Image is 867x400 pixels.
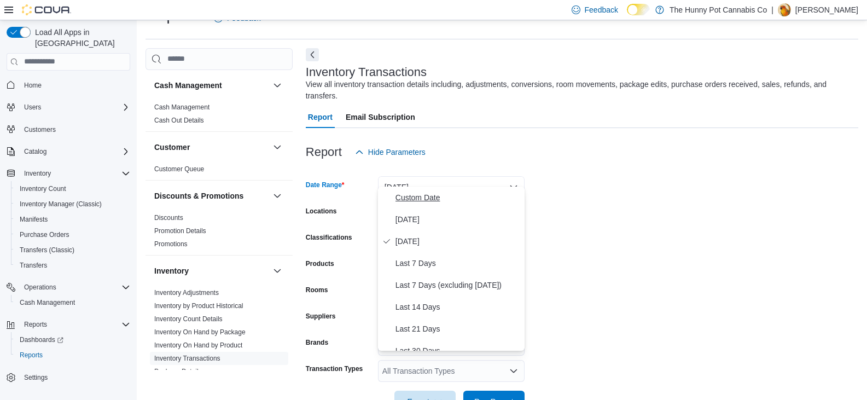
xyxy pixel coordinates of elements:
a: Inventory Count [15,182,71,195]
span: Transfers [20,261,47,270]
label: Suppliers [306,312,336,321]
button: Users [2,100,135,115]
button: Next [306,48,319,61]
button: Cash Management [154,80,269,91]
span: [DATE] [395,213,520,226]
label: Rooms [306,286,328,294]
span: Reports [24,320,47,329]
div: View all inventory transaction details including, adjustments, conversions, room movements, packa... [306,79,853,102]
span: Cash Management [20,298,75,307]
span: Settings [24,373,48,382]
a: Customers [20,123,60,136]
span: Reports [20,351,43,360]
button: Purchase Orders [11,227,135,242]
button: [DATE] [378,176,525,198]
a: Promotions [154,240,188,248]
a: Discounts [154,214,183,222]
div: Cash Management [146,101,293,131]
span: Hide Parameters [368,147,426,158]
button: Inventory [271,264,284,277]
button: Reports [20,318,51,331]
span: Last 7 Days (excluding [DATE]) [395,279,520,292]
h3: Report [306,146,342,159]
h3: Cash Management [154,80,222,91]
button: Inventory Manager (Classic) [11,196,135,212]
div: Andy Ramgobin [778,3,791,16]
span: Transfers [15,259,130,272]
a: Inventory by Product Historical [154,302,243,310]
span: Cash Out Details [154,116,204,125]
button: Operations [2,280,135,295]
button: Manifests [11,212,135,227]
a: Purchase Orders [15,228,74,241]
button: Cash Management [11,295,135,310]
span: Reports [15,349,130,362]
a: Inventory On Hand by Product [154,341,242,349]
div: Customer [146,163,293,180]
a: Package Details [154,368,202,375]
a: Settings [20,371,52,384]
div: Select listbox [378,187,525,351]
button: Discounts & Promotions [154,190,269,201]
span: Cash Management [15,296,130,309]
span: Inventory On Hand by Package [154,328,246,337]
span: Inventory by Product Historical [154,302,243,310]
span: Inventory Adjustments [154,288,219,297]
span: Users [24,103,41,112]
button: Catalog [2,144,135,159]
span: Last 30 Days [395,344,520,357]
button: Inventory Count [11,181,135,196]
a: Inventory Manager (Classic) [15,198,106,211]
button: Customer [271,141,284,154]
span: Home [20,78,130,92]
span: Promotion Details [154,227,206,235]
input: Dark Mode [627,4,650,15]
span: Operations [20,281,130,294]
a: Dashboards [15,333,68,346]
span: Purchase Orders [15,228,130,241]
h3: Inventory Transactions [306,66,427,79]
a: Cash Management [15,296,79,309]
button: Transfers (Classic) [11,242,135,258]
span: Catalog [24,147,46,156]
button: Operations [20,281,61,294]
span: Inventory [20,167,130,180]
span: Transfers (Classic) [20,246,74,254]
label: Classifications [306,233,352,242]
span: Last 7 Days [395,257,520,270]
a: Reports [15,349,47,362]
span: Dashboards [15,333,130,346]
label: Products [306,259,334,268]
img: Cova [22,4,71,15]
span: Dashboards [20,335,63,344]
a: Home [20,79,46,92]
button: Customers [2,121,135,137]
a: Cash Management [154,103,210,111]
button: Open list of options [509,367,518,375]
label: Transaction Types [306,364,363,373]
label: Brands [306,338,328,347]
span: Discounts [154,213,183,222]
p: The Hunny Pot Cannabis Co [670,3,767,16]
span: Inventory Manager (Classic) [15,198,130,211]
button: Inventory [20,167,55,180]
span: Load All Apps in [GEOGRAPHIC_DATA] [31,27,130,49]
a: Transfers [15,259,51,272]
span: Home [24,81,42,90]
h3: Inventory [154,265,189,276]
span: Package Details [154,367,202,376]
span: Purchase Orders [20,230,69,239]
a: Inventory Transactions [154,355,220,362]
button: Hide Parameters [351,141,430,163]
a: Inventory Count Details [154,315,223,323]
span: Report [308,106,333,128]
span: Reports [20,318,130,331]
a: Promotion Details [154,227,206,235]
span: Catalog [20,145,130,158]
span: Email Subscription [346,106,415,128]
span: Operations [24,283,56,292]
span: Customer Queue [154,165,204,173]
p: | [771,3,773,16]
